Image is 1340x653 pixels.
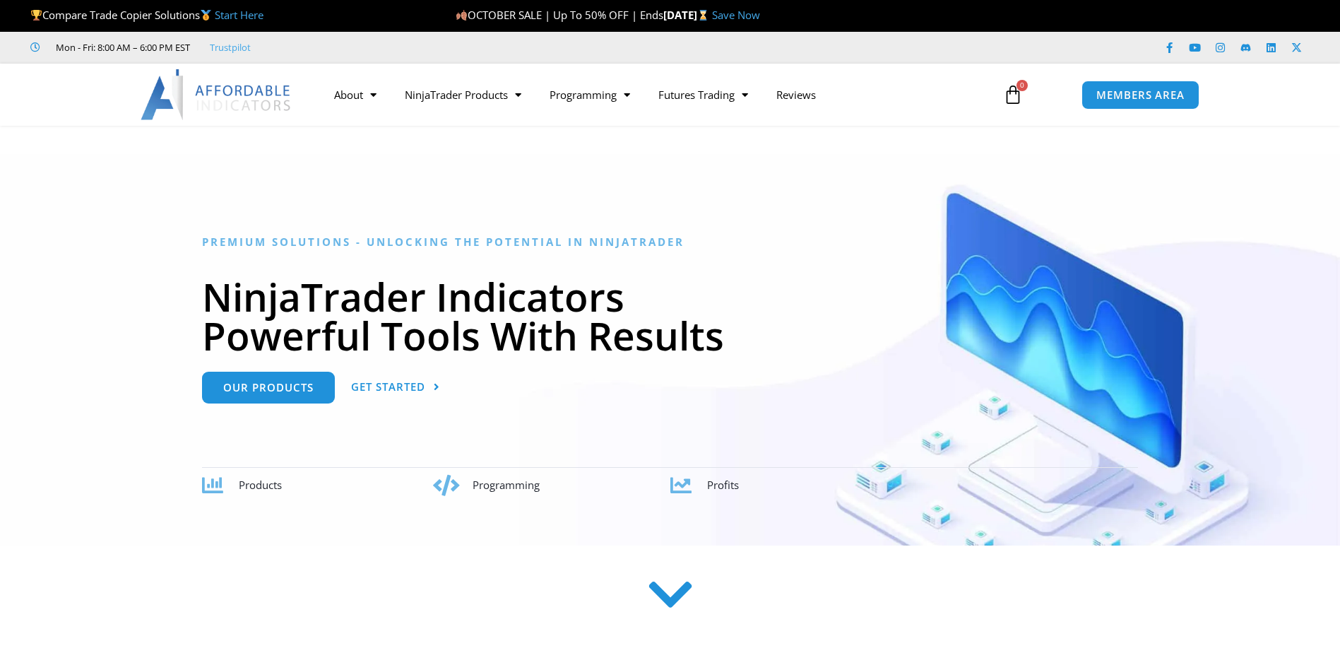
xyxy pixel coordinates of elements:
span: Compare Trade Copier Solutions [30,8,263,22]
img: LogoAI | Affordable Indicators – NinjaTrader [141,69,292,120]
nav: Menu [320,78,987,111]
h1: NinjaTrader Indicators Powerful Tools With Results [202,277,1138,355]
a: MEMBERS AREA [1081,81,1199,110]
span: 0 [1016,80,1028,91]
span: Programming [473,478,540,492]
a: About [320,78,391,111]
img: 🍂 [456,10,467,20]
span: Our Products [223,382,314,393]
h6: Premium Solutions - Unlocking the Potential in NinjaTrader [202,235,1138,249]
span: Mon - Fri: 8:00 AM – 6:00 PM EST [52,39,190,56]
a: 0 [982,74,1044,115]
span: Get Started [351,382,425,392]
span: Products [239,478,282,492]
a: Our Products [202,372,335,404]
a: Trustpilot [210,39,251,56]
a: Save Now [712,8,760,22]
a: Start Here [215,8,263,22]
img: ⌛ [698,10,708,20]
a: NinjaTrader Products [391,78,535,111]
span: OCTOBER SALE | Up To 50% OFF | Ends [456,8,663,22]
span: Profits [707,478,739,492]
a: Get Started [351,372,440,404]
a: Reviews [762,78,830,111]
img: 🥇 [201,10,211,20]
img: 🏆 [31,10,42,20]
strong: [DATE] [663,8,712,22]
span: MEMBERS AREA [1096,90,1185,100]
a: Programming [535,78,644,111]
a: Futures Trading [644,78,762,111]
